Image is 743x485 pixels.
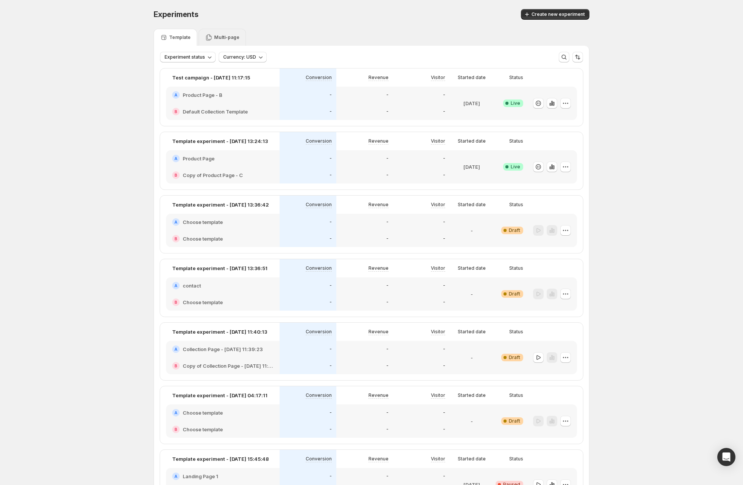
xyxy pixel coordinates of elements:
[386,410,389,416] p: -
[386,283,389,289] p: -
[431,75,445,81] p: Visitor
[386,92,389,98] p: -
[443,155,445,162] p: -
[386,473,389,479] p: -
[386,363,389,369] p: -
[174,364,177,368] h2: B
[463,163,480,171] p: [DATE]
[431,265,445,271] p: Visitor
[183,473,218,480] h2: Landing Page 1
[172,74,250,81] p: Test campaign - [DATE] 11:17:15
[183,409,223,417] h2: Choose template
[458,75,486,81] p: Started date
[174,283,177,288] h2: A
[443,92,445,98] p: -
[172,392,267,399] p: Template experiment - [DATE] 04:17:11
[443,236,445,242] p: -
[174,410,177,415] h2: A
[330,283,332,289] p: -
[368,265,389,271] p: Revenue
[386,346,389,352] p: -
[223,54,256,60] span: Currency: USD
[458,138,486,144] p: Started date
[174,173,177,177] h2: B
[386,219,389,225] p: -
[174,236,177,241] h2: B
[509,75,523,81] p: Status
[511,164,520,170] span: Live
[368,392,389,398] p: Revenue
[330,219,332,225] p: -
[471,417,473,425] p: -
[219,52,267,62] button: Currency: USD
[458,265,486,271] p: Started date
[368,329,389,335] p: Revenue
[330,346,332,352] p: -
[386,155,389,162] p: -
[471,354,473,361] p: -
[463,99,480,107] p: [DATE]
[330,299,332,305] p: -
[183,362,274,370] h2: Copy of Collection Page - [DATE] 11:39:23
[330,109,332,115] p: -
[443,426,445,432] p: -
[174,93,177,97] h2: A
[330,426,332,432] p: -
[386,236,389,242] p: -
[174,220,177,224] h2: A
[306,75,332,81] p: Conversion
[330,410,332,416] p: -
[509,354,520,361] span: Draft
[509,138,523,144] p: Status
[509,392,523,398] p: Status
[172,264,267,272] p: Template experiment - [DATE] 13:36:51
[386,109,389,115] p: -
[306,265,332,271] p: Conversion
[160,52,216,62] button: Experiment status
[431,138,445,144] p: Visitor
[386,172,389,178] p: -
[431,329,445,335] p: Visitor
[471,227,473,234] p: -
[174,427,177,432] h2: B
[183,108,248,115] h2: Default Collection Template
[172,201,269,208] p: Template experiment - [DATE] 13:36:42
[368,75,389,81] p: Revenue
[368,456,389,462] p: Revenue
[172,455,269,463] p: Template experiment - [DATE] 15:45:48
[509,456,523,462] p: Status
[443,346,445,352] p: -
[368,138,389,144] p: Revenue
[431,392,445,398] p: Visitor
[443,473,445,479] p: -
[509,227,520,233] span: Draft
[532,11,585,17] span: Create new experiment
[443,283,445,289] p: -
[330,172,332,178] p: -
[172,328,267,336] p: Template experiment - [DATE] 11:40:13
[509,418,520,424] span: Draft
[306,456,332,462] p: Conversion
[183,298,223,306] h2: Choose template
[386,299,389,305] p: -
[443,410,445,416] p: -
[368,202,389,208] p: Revenue
[509,265,523,271] p: Status
[330,92,332,98] p: -
[183,218,223,226] h2: Choose template
[443,219,445,225] p: -
[443,172,445,178] p: -
[509,291,520,297] span: Draft
[717,448,735,466] div: Open Intercom Messenger
[330,363,332,369] p: -
[183,235,223,242] h2: Choose template
[183,91,222,99] h2: Product Page - B
[172,137,268,145] p: Template experiment - [DATE] 13:24:13
[458,456,486,462] p: Started date
[183,282,201,289] h2: contact
[174,474,177,479] h2: A
[509,329,523,335] p: Status
[330,473,332,479] p: -
[183,426,223,433] h2: Choose template
[174,300,177,305] h2: B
